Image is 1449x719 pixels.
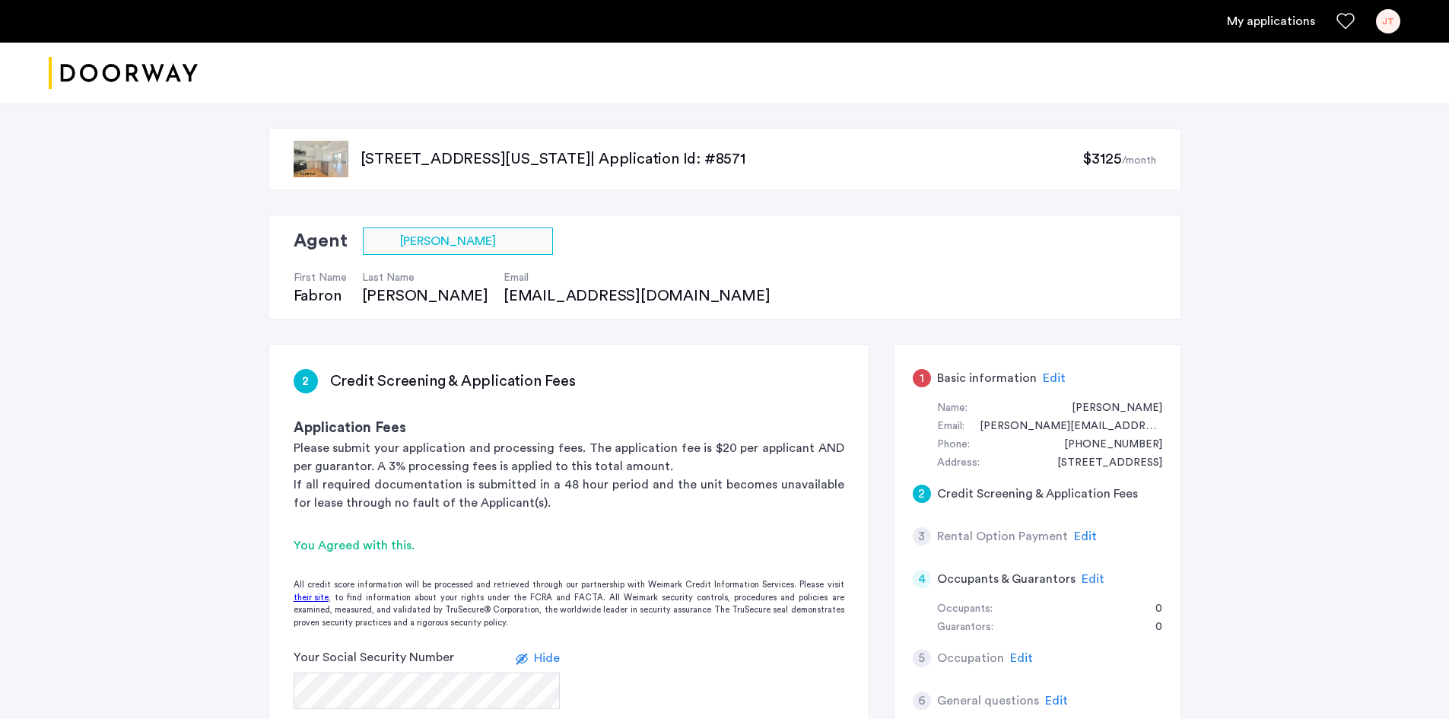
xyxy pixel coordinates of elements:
[294,439,844,476] p: Please submit your application and processing fees. The application fee is $20 per applicant AND ...
[1043,372,1066,384] span: Edit
[294,270,347,285] h4: First Name
[1082,151,1121,167] span: $3125
[294,418,844,439] h3: Application Fees
[913,527,931,546] div: 3
[1049,436,1162,454] div: +13478840860
[1227,12,1315,30] a: My application
[937,692,1039,710] h5: General questions
[1010,652,1033,664] span: Edit
[1385,658,1434,704] iframe: chat widget
[504,285,785,307] div: [EMAIL_ADDRESS][DOMAIN_NAME]
[294,141,348,177] img: apartment
[913,485,931,503] div: 2
[937,454,980,472] div: Address:
[937,369,1037,387] h5: Basic information
[1045,695,1068,707] span: Edit
[294,592,329,605] a: their site
[361,148,1083,170] p: [STREET_ADDRESS][US_STATE] | Application Id: #8571
[937,649,1004,667] h5: Occupation
[937,570,1076,588] h5: Occupants & Guarantors
[504,270,785,285] h4: Email
[294,285,347,307] div: Fabron
[937,399,968,418] div: Name:
[913,369,931,387] div: 1
[1376,9,1400,33] div: JT
[294,476,844,512] p: If all required documentation is submitted in a 48 hour period and the unit becomes unavailable f...
[49,45,198,102] a: Cazamio logo
[269,579,869,629] div: All credit score information will be processed and retrieved through our partnership with Weimark...
[937,418,964,436] div: Email:
[1074,530,1097,542] span: Edit
[534,652,560,664] span: Hide
[913,649,931,667] div: 5
[964,418,1162,436] div: julissa.tompkins@gmail.com
[362,285,488,307] div: [PERSON_NAME]
[1140,619,1162,637] div: 0
[913,692,931,710] div: 6
[1057,399,1162,418] div: Julissa Tompkins
[937,485,1138,503] h5: Credit Screening & Application Fees
[49,45,198,102] img: logo
[294,227,348,255] h2: Agent
[362,270,488,285] h4: Last Name
[330,371,576,392] h3: Credit Screening & Application Fees
[1140,600,1162,619] div: 0
[1082,573,1104,585] span: Edit
[937,619,993,637] div: Guarantors:
[294,536,844,555] div: You Agreed with this.
[1042,454,1162,472] div: 46-10 204th Street
[294,648,454,667] label: Your Social Security Number
[937,527,1068,546] h5: Rental Option Payment
[294,369,318,393] div: 2
[937,436,970,454] div: Phone:
[913,570,931,588] div: 4
[1336,12,1355,30] a: Favorites
[937,600,993,619] div: Occupants:
[1122,155,1156,166] sub: /month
